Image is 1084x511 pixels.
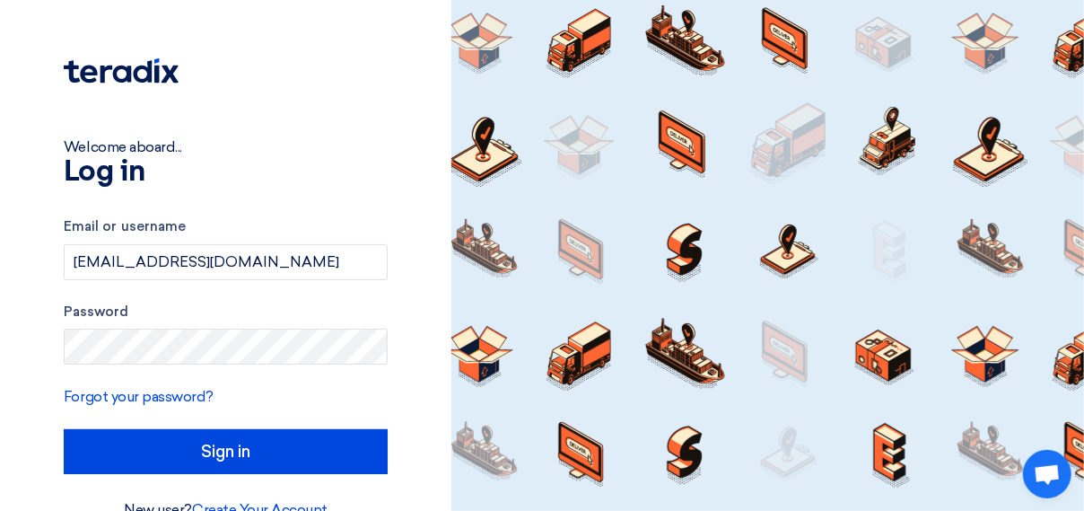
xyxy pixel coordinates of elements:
[64,429,388,474] input: Sign in
[64,137,388,158] div: Welcome aboard...
[64,216,388,237] label: Email or username
[1023,450,1071,498] div: Open chat
[64,388,214,405] a: Forgot your password?
[64,302,388,322] label: Password
[64,58,179,84] img: Teradix logo
[64,158,388,187] h1: Log in
[64,244,388,280] input: Enter your business email or username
